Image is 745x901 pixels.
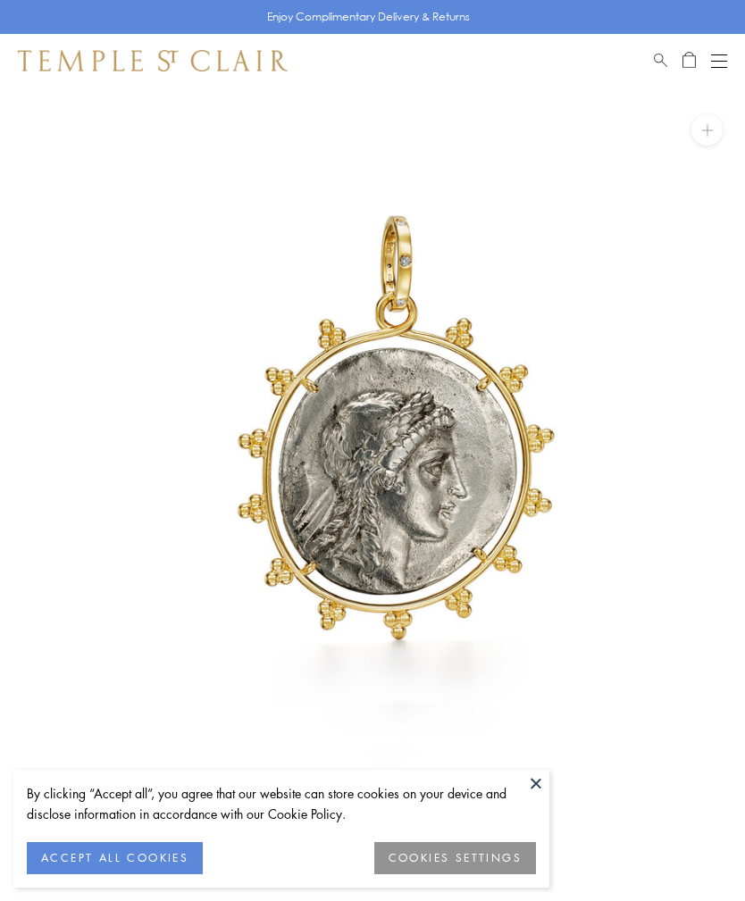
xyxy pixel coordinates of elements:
[27,842,203,874] button: ACCEPT ALL COOKIES
[654,50,667,71] a: Search
[682,50,696,71] a: Open Shopping Bag
[374,842,536,874] button: COOKIES SETTINGS
[27,88,745,805] img: 18K Apollo Coin Pendant
[711,50,727,71] button: Open navigation
[27,783,536,824] div: By clicking “Accept all”, you agree that our website can store cookies on your device and disclos...
[18,50,288,71] img: Temple St. Clair
[267,8,470,26] p: Enjoy Complimentary Delivery & Returns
